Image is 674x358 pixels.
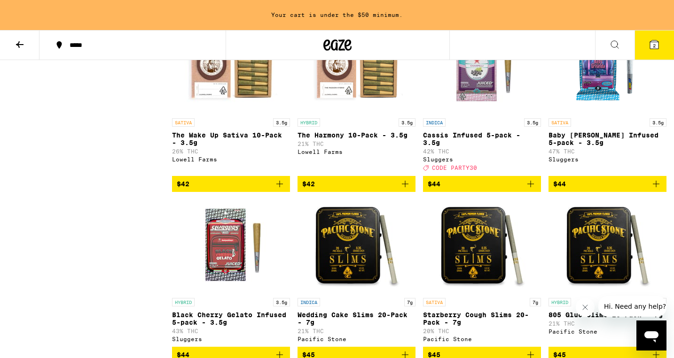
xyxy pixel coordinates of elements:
p: 21% THC [298,141,415,147]
p: HYBRID [549,298,571,306]
div: Sluggers [172,336,290,342]
div: Pacific Stone [298,336,415,342]
button: Add to bag [423,176,541,192]
button: Add to bag [549,176,666,192]
img: Pacific Stone - 805 Glue Slims 20-Pack - 7g [561,199,655,293]
p: HYBRID [298,118,320,127]
p: 3.5g [650,118,666,127]
span: 2 [653,43,656,48]
a: Open page for Black Cherry Gelato Infused 5-pack - 3.5g from Sluggers [172,199,290,347]
p: 43% THC [172,328,290,334]
img: Lowell Farms - The Harmony 10-Pack - 3.5g [310,20,404,114]
img: Lowell Farms - The Wake Up Sativa 10-Pack - 3.5g [184,20,278,114]
div: Sluggers [423,156,541,162]
p: 3.5g [273,298,290,306]
span: $42 [302,180,315,188]
p: INDICA [298,298,320,306]
iframe: Button to launch messaging window [636,320,666,350]
p: 26% THC [172,148,290,154]
span: $44 [428,180,440,188]
a: Open page for Cassis Infused 5-pack - 3.5g from Sluggers [423,20,541,175]
p: 3.5g [399,118,415,127]
p: Starberry Cough Slims 20-Pack - 7g [423,311,541,326]
p: 47% THC [549,148,666,154]
a: Open page for The Harmony 10-Pack - 3.5g from Lowell Farms [298,20,415,175]
p: The Wake Up Sativa 10-Pack - 3.5g [172,131,290,146]
p: 7g [530,298,541,306]
p: HYBRID [172,298,195,306]
p: The Harmony 10-Pack - 3.5g [298,131,415,139]
p: 3.5g [273,118,290,127]
p: INDICA [423,118,446,127]
img: Sluggers - Black Cherry Gelato Infused 5-pack - 3.5g [184,199,278,293]
img: Pacific Stone - Starberry Cough Slims 20-Pack - 7g [435,199,529,293]
a: Open page for Wedding Cake Slims 20-Pack - 7g from Pacific Stone [298,199,415,347]
p: 21% THC [298,328,415,334]
p: 42% THC [423,148,541,154]
button: 2 [635,30,674,60]
span: CODE PARTY30 [432,165,477,171]
a: Open page for The Wake Up Sativa 10-Pack - 3.5g from Lowell Farms [172,20,290,175]
iframe: Message from company [598,296,666,317]
button: Add to bag [298,176,415,192]
a: Open page for Starberry Cough Slims 20-Pack - 7g from Pacific Stone [423,199,541,347]
p: 7g [404,298,415,306]
span: $44 [553,180,566,188]
p: Black Cherry Gelato Infused 5-pack - 3.5g [172,311,290,326]
p: Wedding Cake Slims 20-Pack - 7g [298,311,415,326]
p: 20% THC [423,328,541,334]
div: Lowell Farms [298,149,415,155]
iframe: Close message [576,298,595,317]
p: 21% THC [549,320,666,327]
img: Sluggers - Baby Griselda Infused 5-pack - 3.5g [561,20,655,114]
p: SATIVA [549,118,571,127]
div: Sluggers [549,156,666,162]
div: Pacific Stone [549,328,666,335]
p: Baby [PERSON_NAME] Infused 5-pack - 3.5g [549,131,666,146]
p: SATIVA [423,298,446,306]
a: Open page for Baby Griselda Infused 5-pack - 3.5g from Sluggers [549,20,666,175]
p: 3.5g [524,118,541,127]
img: Pacific Stone - Wedding Cake Slims 20-Pack - 7g [310,199,404,293]
div: Pacific Stone [423,336,541,342]
a: Open page for 805 Glue Slims 20-Pack - 7g from Pacific Stone [549,199,666,347]
img: Sluggers - Cassis Infused 5-pack - 3.5g [435,20,529,114]
p: SATIVA [172,118,195,127]
div: Lowell Farms [172,156,290,162]
span: $42 [177,180,189,188]
p: 805 Glue Slims 20-Pack - 7g [549,311,666,319]
p: Cassis Infused 5-pack - 3.5g [423,131,541,146]
button: Add to bag [172,176,290,192]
